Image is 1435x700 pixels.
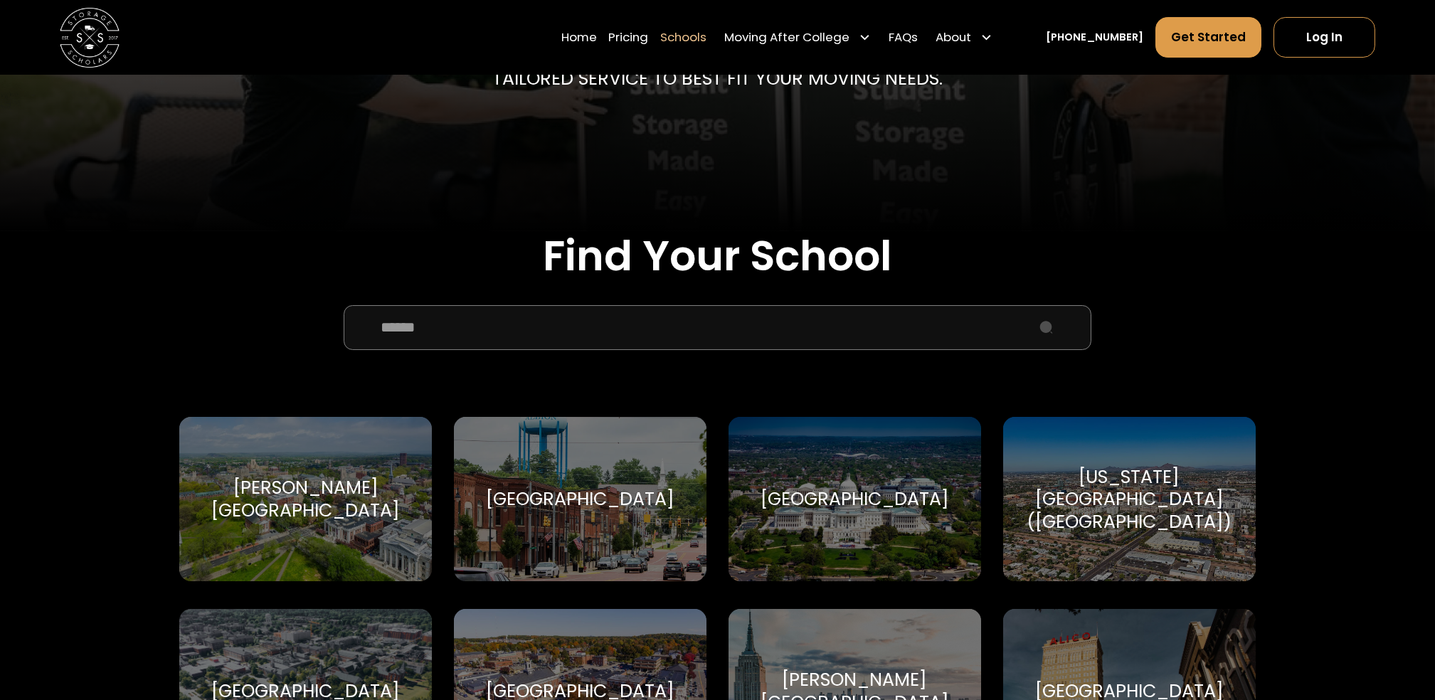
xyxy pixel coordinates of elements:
[1021,466,1237,534] div: [US_STATE][GEOGRAPHIC_DATA] ([GEOGRAPHIC_DATA])
[454,417,706,581] a: Go to selected school
[761,488,949,511] div: [GEOGRAPHIC_DATA]
[889,16,918,58] a: FAQs
[936,28,971,46] div: About
[179,231,1255,282] h2: Find Your School
[660,16,706,58] a: Schools
[719,16,877,58] div: Moving After College
[198,477,414,521] div: [PERSON_NAME][GEOGRAPHIC_DATA]
[724,28,849,46] div: Moving After College
[608,16,648,58] a: Pricing
[930,16,998,58] div: About
[179,417,431,581] a: Go to selected school
[60,8,120,68] img: Storage Scholars main logo
[561,16,597,58] a: Home
[1046,29,1143,45] a: [PHONE_NUMBER]
[1003,417,1255,581] a: Go to selected school
[486,488,674,511] div: [GEOGRAPHIC_DATA]
[1274,17,1375,58] a: Log In
[1155,17,1261,58] a: Get Started
[729,417,980,581] a: Go to selected school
